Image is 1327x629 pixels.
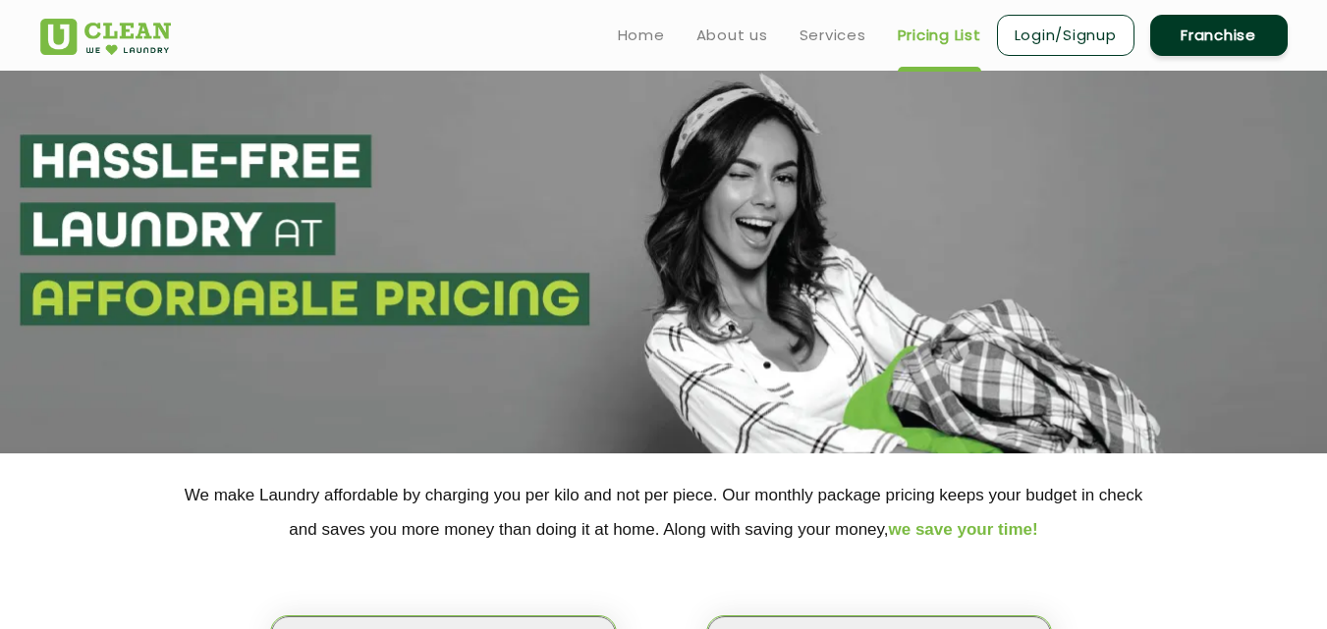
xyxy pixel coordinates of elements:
p: We make Laundry affordable by charging you per kilo and not per piece. Our monthly package pricin... [40,478,1288,547]
a: Franchise [1150,15,1288,56]
a: Home [618,24,665,47]
a: Pricing List [898,24,981,47]
a: About us [696,24,768,47]
a: Login/Signup [997,15,1134,56]
img: UClean Laundry and Dry Cleaning [40,19,171,55]
a: Services [800,24,866,47]
span: we save your time! [889,520,1038,539]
